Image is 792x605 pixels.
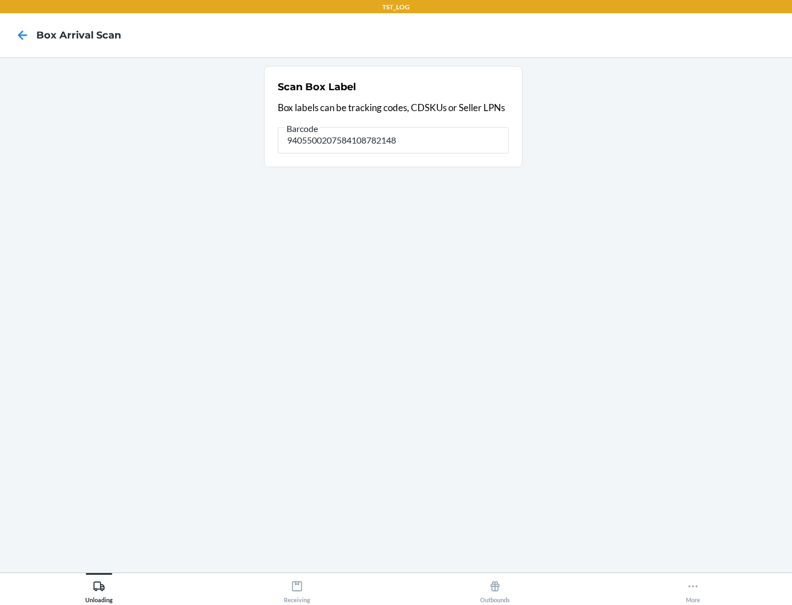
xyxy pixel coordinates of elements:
[396,573,594,603] button: Outbounds
[36,28,121,42] h4: Box Arrival Scan
[594,573,792,603] button: More
[686,576,700,603] div: More
[480,576,510,603] div: Outbounds
[278,127,509,153] input: Barcode
[284,576,310,603] div: Receiving
[278,101,509,115] p: Box labels can be tracking codes, CDSKUs or Seller LPNs
[382,2,410,12] p: TST_LOG
[278,80,356,94] h2: Scan Box Label
[285,123,320,134] span: Barcode
[85,576,113,603] div: Unloading
[198,573,396,603] button: Receiving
